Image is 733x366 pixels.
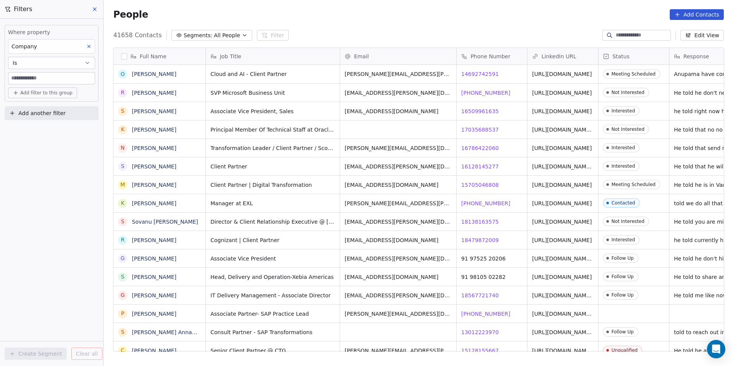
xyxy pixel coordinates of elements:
[184,31,212,40] span: Segments:
[121,144,125,152] div: N
[340,48,456,64] div: Email
[132,292,176,298] a: [PERSON_NAME]
[611,237,635,242] div: Interested
[121,199,125,207] div: K
[132,108,176,114] a: [PERSON_NAME]
[532,256,636,262] a: [URL][DOMAIN_NAME][PERSON_NAME]
[345,70,452,78] span: [PERSON_NAME][EMAIL_ADDRESS][PERSON_NAME][DOMAIN_NAME]
[707,340,725,358] div: Open Intercom Messenger
[121,125,125,134] div: K
[611,127,644,132] div: Not Interested
[611,219,644,224] div: Not Interested
[532,329,636,335] a: [URL][DOMAIN_NAME][PERSON_NAME]
[210,218,335,226] span: Director & Client Relationship Executive @ [GEOGRAPHIC_DATA] | CRM, Consulting
[132,182,176,188] a: [PERSON_NAME]
[121,70,125,78] div: O
[132,71,176,77] a: [PERSON_NAME]
[461,273,523,281] span: 91 98105 02282
[611,256,634,261] div: Follow Up
[611,145,635,150] div: Interested
[132,163,176,170] a: [PERSON_NAME]
[532,219,592,225] a: [URL][DOMAIN_NAME]
[532,90,592,96] a: [URL][DOMAIN_NAME]
[461,89,510,97] span: [PHONE_NUMBER]
[611,108,635,114] div: Interested
[611,163,635,169] div: Interested
[457,48,527,64] div: Phone Number
[214,31,240,40] span: All People
[345,181,452,189] span: [EMAIL_ADDRESS][DOMAIN_NAME]
[680,30,724,41] button: Edit View
[461,310,510,318] span: [PHONE_NUMBER]
[120,181,125,189] div: M
[345,310,452,318] span: [PERSON_NAME][EMAIL_ADDRESS][DOMAIN_NAME]
[345,292,452,299] span: [EMAIL_ADDRESS][PERSON_NAME][DOMAIN_NAME]
[461,107,499,115] span: 16509961635
[210,126,335,134] span: Principal Member Of Technical Staff at Oracle Cloud Infrastructure
[121,254,125,262] div: G
[121,89,125,97] div: R
[611,348,638,353] div: Unqualified
[121,328,125,336] div: S
[210,236,335,244] span: Cognizant | Client Partner
[461,70,499,78] span: 14692742591
[532,292,636,298] a: [URL][DOMAIN_NAME][PERSON_NAME]
[210,347,335,354] span: Senior Client Partner @ CTG
[220,53,241,60] span: Job Title
[532,182,592,188] a: [URL][DOMAIN_NAME]
[113,9,148,20] span: People
[532,311,636,317] a: [URL][DOMAIN_NAME][PERSON_NAME]
[461,255,523,262] span: 91 97525 20206
[132,329,216,335] a: [PERSON_NAME] Annamareddy
[345,347,452,354] span: [PERSON_NAME][EMAIL_ADDRESS][PERSON_NAME][DOMAIN_NAME]
[132,90,176,96] a: [PERSON_NAME]
[461,236,499,244] span: 18479872009
[132,145,176,151] a: [PERSON_NAME]
[345,199,452,207] span: [PERSON_NAME][EMAIL_ADDRESS][PERSON_NAME][DOMAIN_NAME]
[210,89,335,97] span: SVP Microsoft Business Unit
[612,53,629,60] span: Status
[611,292,634,298] div: Follow Up
[121,218,125,226] div: S
[611,329,634,335] div: Follow Up
[345,236,452,244] span: [EMAIL_ADDRESS][DOMAIN_NAME]
[210,70,335,78] span: Cloud and AI - Client Partner
[132,219,198,225] a: Sovanu [PERSON_NAME]
[611,182,656,187] div: Meeting Scheduled
[461,126,499,134] span: 17035688537
[461,292,499,299] span: 18567721740
[210,328,335,336] span: Consult Partner - SAP Transformations
[598,48,669,64] div: Status
[532,108,592,114] a: [URL][DOMAIN_NAME]
[132,311,176,317] a: [PERSON_NAME]
[345,255,452,262] span: [EMAIL_ADDRESS][PERSON_NAME][DOMAIN_NAME]
[132,127,176,133] a: [PERSON_NAME]
[611,71,656,77] div: Meeting Scheduled
[210,144,335,152] span: Transformation Leader / Client Partner / Scouting Leader
[345,273,452,281] span: [EMAIL_ADDRESS][DOMAIN_NAME]
[121,346,125,354] div: C
[210,199,335,207] span: Manager at EXL
[132,348,176,354] a: [PERSON_NAME]
[345,144,452,152] span: [PERSON_NAME][EMAIL_ADDRESS][DOMAIN_NAME]
[532,237,592,243] a: [URL][DOMAIN_NAME]
[113,48,205,64] div: Full Name
[532,348,636,354] a: [URL][DOMAIN_NAME][PERSON_NAME]
[121,162,125,170] div: S
[683,53,709,60] span: Response
[354,53,369,60] span: Email
[461,218,499,226] span: 18138163575
[345,89,452,97] span: [EMAIL_ADDRESS][PERSON_NAME][DOMAIN_NAME]
[121,107,125,115] div: S
[470,53,510,60] span: Phone Number
[121,291,125,299] div: G
[132,274,176,280] a: [PERSON_NAME]
[532,163,636,170] a: [URL][DOMAIN_NAME][PERSON_NAME]
[611,90,644,95] div: Not Interested
[611,200,635,206] div: Contacted
[132,200,176,206] a: [PERSON_NAME]
[140,53,166,60] span: Full Name
[461,199,510,207] span: [PHONE_NUMBER]
[532,274,592,280] a: [URL][DOMAIN_NAME]
[132,256,176,262] a: [PERSON_NAME]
